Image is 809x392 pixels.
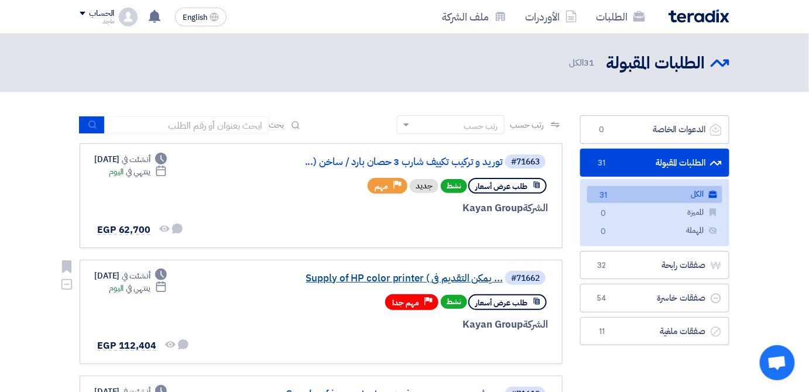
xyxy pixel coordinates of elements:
span: بحث [269,119,284,131]
div: Open chat [760,345,795,380]
a: Supply of HP color printer ( يمكن التقديم فى ... [269,273,503,284]
span: الشركة [523,201,548,215]
span: نشط [441,179,467,193]
div: رتب حسب [464,120,498,132]
span: مهم جدا [392,297,419,308]
img: Teradix logo [669,9,729,23]
a: ملف الشركة [433,3,516,30]
span: 32 [595,260,609,271]
span: 31 [595,157,609,169]
span: طلب عرض أسعار [475,181,527,192]
a: الطلبات المقبولة31 [580,149,729,177]
div: [DATE] [94,270,167,282]
span: ينتهي في [126,166,150,178]
div: الحساب [89,9,114,19]
span: نشط [441,295,467,309]
a: الأوردرات [516,3,587,30]
a: الكل [587,186,722,203]
a: الدعوات الخاصة0 [580,115,729,144]
a: المميزة [587,204,722,221]
div: Kayan Group [266,201,548,216]
span: 31 [584,56,594,69]
div: [DATE] [94,153,167,166]
span: 54 [595,293,609,304]
div: ماجد [80,18,114,25]
span: 0 [597,208,611,220]
span: رتب حسب [510,119,544,131]
img: profile_test.png [119,8,138,26]
a: صفقات ملغية11 [580,317,729,346]
div: جديد [410,179,438,193]
span: مهم [375,181,388,192]
span: ينتهي في [126,282,150,294]
span: EGP 112,404 [97,339,156,353]
a: توريد و تركيب تكييف شارب 3 حصان بارد / ساخن (... [269,157,503,167]
a: الطلبات [587,3,654,30]
span: 11 [595,326,609,338]
span: الكل [570,56,597,70]
span: 31 [597,190,611,202]
span: الشركة [523,317,548,332]
div: #71662 [511,274,540,283]
span: EGP 62,700 [97,223,150,237]
div: اليوم [109,166,167,178]
div: اليوم [109,282,167,294]
a: صفقات خاسرة54 [580,284,729,312]
div: Kayan Group [266,317,548,332]
span: طلب عرض أسعار [475,297,527,308]
a: المهملة [587,222,722,239]
div: #71663 [511,158,540,166]
span: 0 [597,226,611,238]
span: أنشئت في [122,153,150,166]
input: ابحث بعنوان أو رقم الطلب [105,116,269,134]
button: English [175,8,227,26]
span: 0 [595,124,609,136]
a: صفقات رابحة32 [580,251,729,280]
h2: الطلبات المقبولة [606,52,705,75]
span: English [183,13,207,22]
span: أنشئت في [122,270,150,282]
